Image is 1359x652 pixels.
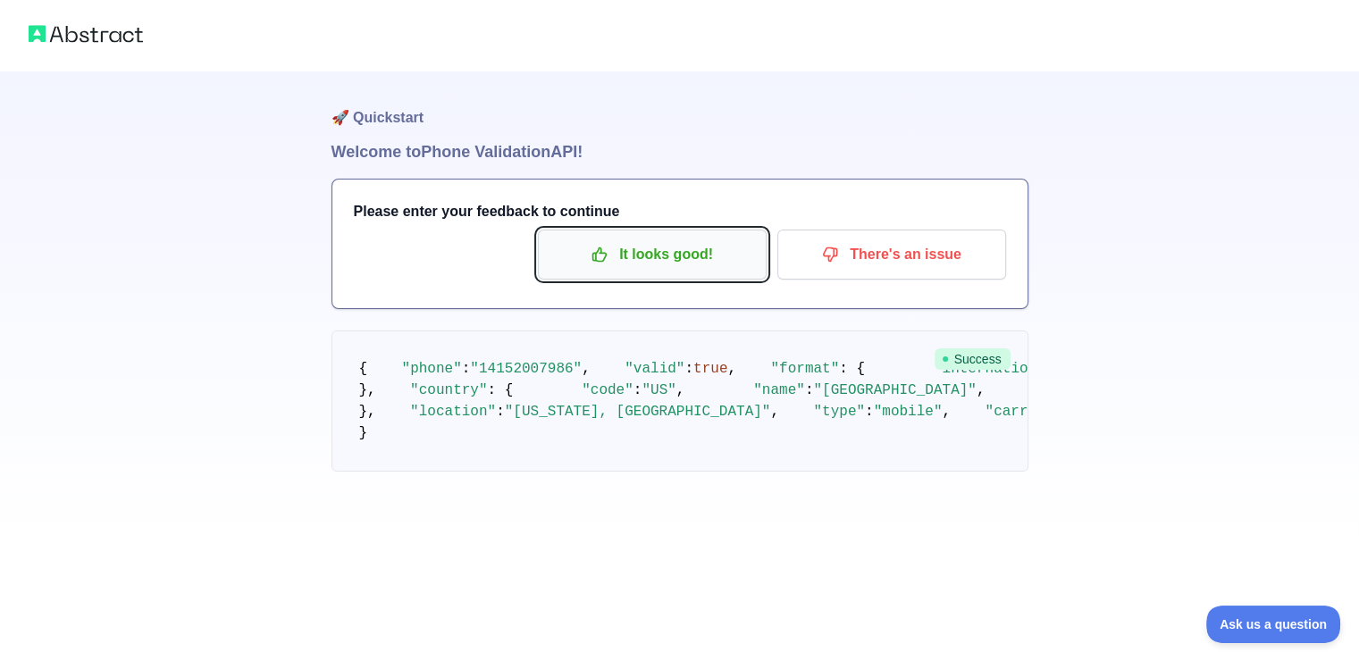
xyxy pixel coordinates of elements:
span: : [684,361,693,377]
span: : { [488,382,514,398]
p: There's an issue [791,239,993,270]
span: "[US_STATE], [GEOGRAPHIC_DATA]" [505,404,771,420]
span: "US" [642,382,675,398]
span: true [693,361,727,377]
h1: 🚀 Quickstart [331,71,1028,139]
span: , [977,382,986,398]
span: : [496,404,505,420]
span: : [865,404,874,420]
span: , [676,382,685,398]
h1: Welcome to Phone Validation API! [331,139,1028,164]
span: Success [935,348,1011,370]
span: , [727,361,736,377]
span: : [805,382,814,398]
span: "valid" [625,361,684,377]
span: "carrier" [985,404,1061,420]
h3: Please enter your feedback to continue [354,201,1006,222]
p: It looks good! [551,239,753,270]
span: "format" [770,361,839,377]
span: , [770,404,779,420]
span: "name" [753,382,805,398]
span: "mobile" [874,404,943,420]
img: Abstract logo [29,21,143,46]
button: It looks good! [538,230,767,280]
span: "location" [410,404,496,420]
span: : [462,361,471,377]
span: : [633,382,642,398]
span: "phone" [402,361,462,377]
iframe: Toggle Customer Support [1206,606,1341,643]
span: "type" [813,404,865,420]
span: "code" [582,382,633,398]
span: { [359,361,368,377]
button: There's an issue [777,230,1006,280]
span: "14152007986" [470,361,582,377]
span: : { [839,361,865,377]
span: , [942,404,951,420]
span: , [582,361,591,377]
span: "[GEOGRAPHIC_DATA]" [813,382,976,398]
span: "international" [934,361,1062,377]
span: "country" [410,382,487,398]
